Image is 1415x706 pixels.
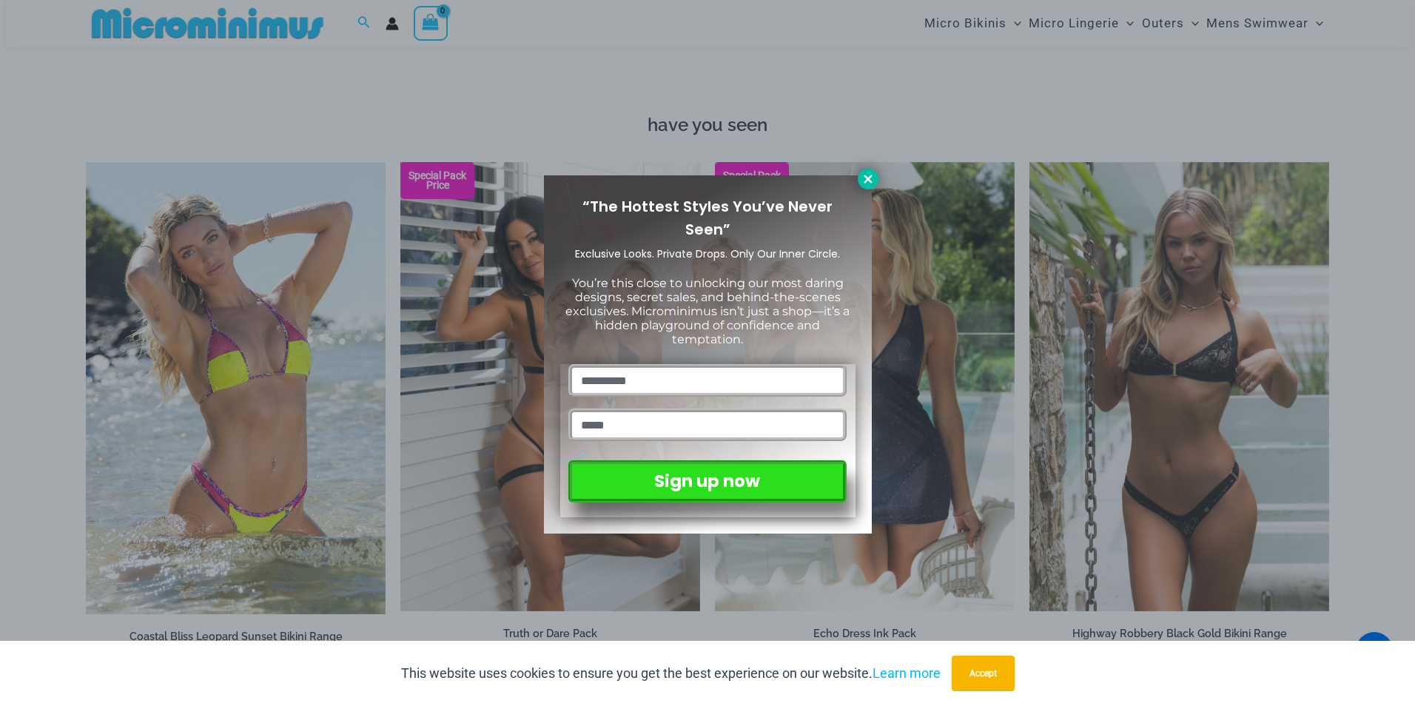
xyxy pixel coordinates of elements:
[952,656,1015,691] button: Accept
[582,196,833,240] span: “The Hottest Styles You’ve Never Seen”
[575,246,840,261] span: Exclusive Looks. Private Drops. Only Our Inner Circle.
[565,276,850,347] span: You’re this close to unlocking our most daring designs, secret sales, and behind-the-scenes exclu...
[858,169,878,189] button: Close
[568,460,846,502] button: Sign up now
[401,662,941,685] p: This website uses cookies to ensure you get the best experience on our website.
[873,665,941,681] a: Learn more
